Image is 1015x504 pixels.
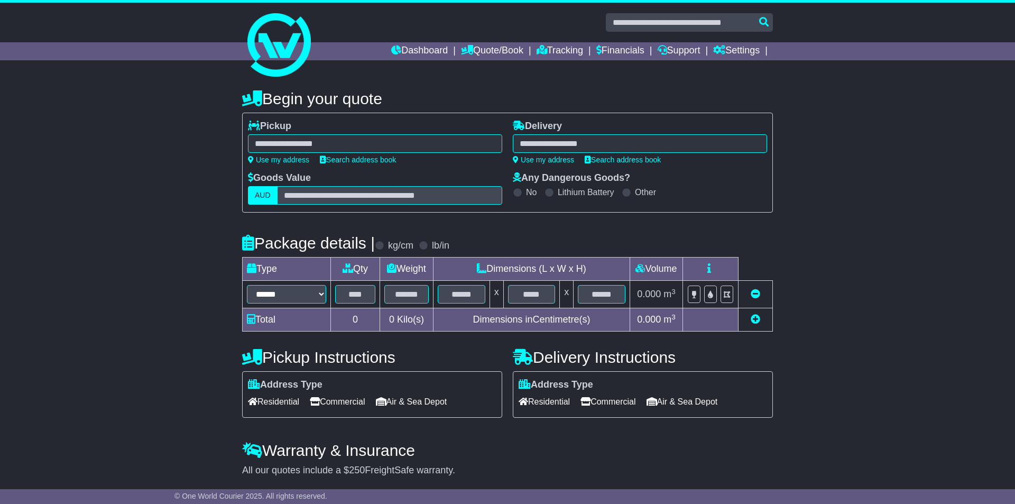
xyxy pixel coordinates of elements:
span: 250 [349,465,365,475]
span: Air & Sea Depot [376,393,447,410]
label: Delivery [513,121,562,132]
a: Settings [713,42,760,60]
label: Goods Value [248,172,311,184]
td: 0 [331,308,380,332]
span: 0 [389,314,394,325]
h4: Pickup Instructions [242,349,502,366]
td: Qty [331,258,380,281]
td: x [490,281,503,308]
label: No [526,187,537,197]
a: Use my address [513,155,574,164]
td: Total [243,308,331,332]
h4: Begin your quote [242,90,773,107]
a: Search address book [320,155,396,164]
a: Add new item [751,314,760,325]
label: Pickup [248,121,291,132]
td: Kilo(s) [380,308,433,332]
h4: Warranty & Insurance [242,442,773,459]
a: Search address book [585,155,661,164]
h4: Package details | [242,234,375,252]
a: Tracking [537,42,583,60]
span: 0.000 [637,289,661,299]
label: Lithium Battery [558,187,614,197]
label: Address Type [248,379,322,391]
span: m [663,314,676,325]
label: AUD [248,186,278,205]
td: Dimensions in Centimetre(s) [433,308,630,332]
td: Volume [630,258,682,281]
span: 0.000 [637,314,661,325]
label: Other [635,187,656,197]
span: Commercial [310,393,365,410]
a: Financials [596,42,644,60]
a: Remove this item [751,289,760,299]
label: Address Type [519,379,593,391]
label: kg/cm [388,240,413,252]
a: Dashboard [391,42,448,60]
div: All our quotes include a $ FreightSafe warranty. [242,465,773,476]
a: Quote/Book [461,42,523,60]
sup: 3 [671,288,676,296]
a: Use my address [248,155,309,164]
td: x [560,281,574,308]
td: Dimensions (L x W x H) [433,258,630,281]
span: Residential [519,393,570,410]
span: Commercial [580,393,635,410]
span: Air & Sea Depot [647,393,718,410]
h4: Delivery Instructions [513,349,773,366]
td: Weight [380,258,433,281]
sup: 3 [671,313,676,321]
a: Support [658,42,700,60]
label: lb/in [432,240,449,252]
td: Type [243,258,331,281]
span: m [663,289,676,299]
span: © One World Courier 2025. All rights reserved. [174,492,327,500]
label: Any Dangerous Goods? [513,172,630,184]
span: Residential [248,393,299,410]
